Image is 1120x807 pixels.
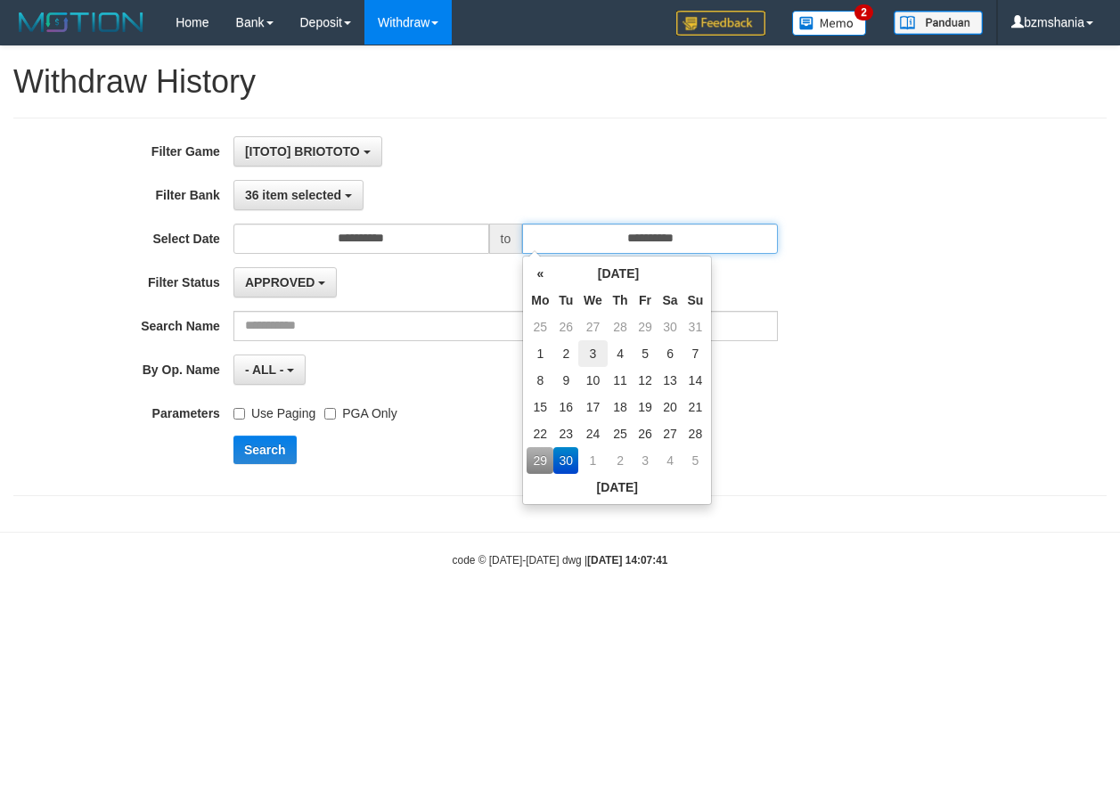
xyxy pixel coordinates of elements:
td: 19 [634,394,658,420]
button: APPROVED [233,267,337,298]
td: 7 [683,340,707,367]
td: 2 [553,340,578,367]
span: [ITOTO] BRIOTOTO [245,144,360,159]
td: 4 [658,447,683,474]
th: Mo [527,287,553,314]
td: 4 [608,340,634,367]
th: Th [608,287,634,314]
button: Search [233,436,297,464]
td: 13 [658,367,683,394]
td: 26 [553,314,578,340]
th: Sa [658,287,683,314]
td: 30 [553,447,578,474]
td: 3 [634,447,658,474]
td: 1 [527,340,553,367]
input: Use Paging [233,408,245,420]
td: 3 [578,340,608,367]
td: 27 [658,420,683,447]
td: 18 [608,394,634,420]
span: 36 item selected [245,188,341,202]
td: 28 [683,420,707,447]
td: 15 [527,394,553,420]
td: 2 [608,447,634,474]
td: 25 [608,420,634,447]
td: 8 [527,367,553,394]
th: [DATE] [553,260,683,287]
img: MOTION_logo.png [13,9,149,36]
td: 9 [553,367,578,394]
td: 24 [578,420,608,447]
td: 26 [634,420,658,447]
strong: [DATE] 14:07:41 [587,554,667,567]
td: 25 [527,314,553,340]
td: 31 [683,314,707,340]
td: 1 [578,447,608,474]
span: to [489,224,523,254]
td: 5 [634,340,658,367]
button: [ITOTO] BRIOTOTO [233,136,382,167]
td: 21 [683,394,707,420]
td: 23 [553,420,578,447]
td: 27 [578,314,608,340]
img: Feedback.jpg [676,11,765,36]
span: 2 [854,4,873,20]
th: [DATE] [527,474,707,501]
td: 28 [608,314,634,340]
img: panduan.png [894,11,983,35]
input: PGA Only [324,408,336,420]
label: Use Paging [233,398,315,422]
td: 12 [634,367,658,394]
td: 14 [683,367,707,394]
td: 6 [658,340,683,367]
td: 20 [658,394,683,420]
th: Su [683,287,707,314]
button: - ALL - [233,355,306,385]
td: 29 [527,447,553,474]
label: PGA Only [324,398,396,422]
span: APPROVED [245,275,315,289]
th: Tu [553,287,578,314]
td: 5 [683,447,707,474]
th: Fr [634,287,658,314]
small: code © [DATE]-[DATE] dwg | [453,554,668,567]
td: 30 [658,314,683,340]
td: 17 [578,394,608,420]
td: 22 [527,420,553,447]
img: Button%20Memo.svg [792,11,867,36]
td: 29 [634,314,658,340]
span: - ALL - [245,363,284,377]
button: 36 item selected [233,180,364,210]
th: « [527,260,553,287]
h1: Withdraw History [13,64,1107,100]
td: 16 [553,394,578,420]
td: 11 [608,367,634,394]
td: 10 [578,367,608,394]
th: We [578,287,608,314]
